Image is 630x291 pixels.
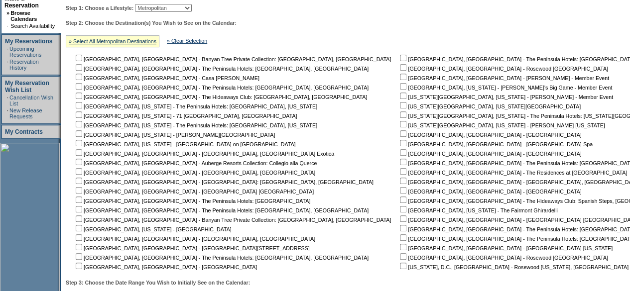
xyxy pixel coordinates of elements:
[74,151,334,157] nobr: [GEOGRAPHIC_DATA], [GEOGRAPHIC_DATA] - [GEOGRAPHIC_DATA], [GEOGRAPHIC_DATA] Exotica
[398,245,613,251] nobr: [GEOGRAPHIC_DATA], [GEOGRAPHIC_DATA] - [GEOGRAPHIC_DATA] [US_STATE]
[10,23,55,29] a: Search Availability
[10,10,37,22] a: Browse Calendars
[9,107,42,119] a: New Release Requests
[74,264,257,270] nobr: [GEOGRAPHIC_DATA], [GEOGRAPHIC_DATA] - [GEOGRAPHIC_DATA]
[398,189,581,194] nobr: [GEOGRAPHIC_DATA], [GEOGRAPHIC_DATA] - [GEOGRAPHIC_DATA]
[398,170,627,176] nobr: [GEOGRAPHIC_DATA], [GEOGRAPHIC_DATA] - The Residences at [GEOGRAPHIC_DATA]
[398,132,581,138] nobr: [GEOGRAPHIC_DATA], [GEOGRAPHIC_DATA] - [GEOGRAPHIC_DATA]
[398,94,613,100] nobr: [US_STATE][GEOGRAPHIC_DATA], [US_STATE] - [PERSON_NAME] - Member Event
[74,122,317,128] nobr: [GEOGRAPHIC_DATA], [US_STATE] - The Peninsula Hotels: [GEOGRAPHIC_DATA], [US_STATE]
[74,226,232,232] nobr: [GEOGRAPHIC_DATA], [US_STATE] - [GEOGRAPHIC_DATA]
[9,59,39,71] a: Reservation History
[5,80,49,94] a: My Reservation Wish List
[398,85,612,91] nobr: [GEOGRAPHIC_DATA], [US_STATE] - [PERSON_NAME]'s Big Game - Member Event
[74,179,374,185] nobr: [GEOGRAPHIC_DATA], [GEOGRAPHIC_DATA] - [GEOGRAPHIC_DATA]: [GEOGRAPHIC_DATA], [GEOGRAPHIC_DATA]
[398,122,605,128] nobr: [US_STATE][GEOGRAPHIC_DATA], [US_STATE] - [PERSON_NAME] [US_STATE]
[6,23,9,29] td: ·
[7,107,8,119] td: ·
[9,46,41,58] a: Upcoming Reservations
[5,128,43,135] a: My Contracts
[398,103,581,109] nobr: [US_STATE][GEOGRAPHIC_DATA], [US_STATE][GEOGRAPHIC_DATA]
[74,255,369,261] nobr: [GEOGRAPHIC_DATA], [GEOGRAPHIC_DATA] - The Peninsula Hotels: [GEOGRAPHIC_DATA], [GEOGRAPHIC_DATA]
[74,245,310,251] nobr: [GEOGRAPHIC_DATA], [GEOGRAPHIC_DATA] - [GEOGRAPHIC_DATA][STREET_ADDRESS]
[9,95,53,106] a: Cancellation Wish List
[66,280,250,286] b: Step 3: Choose the Date Range You Wish to Initially See on the Calendar:
[74,75,259,81] nobr: [GEOGRAPHIC_DATA], [GEOGRAPHIC_DATA] - Casa [PERSON_NAME]
[66,5,133,11] b: Step 1: Choose a Lifestyle:
[74,217,391,223] nobr: [GEOGRAPHIC_DATA], [GEOGRAPHIC_DATA] - Banyan Tree Private Collection: [GEOGRAPHIC_DATA], [GEOGRA...
[74,66,369,72] nobr: [GEOGRAPHIC_DATA], [GEOGRAPHIC_DATA] - The Peninsula Hotels: [GEOGRAPHIC_DATA], [GEOGRAPHIC_DATA]
[398,75,609,81] nobr: [GEOGRAPHIC_DATA], [GEOGRAPHIC_DATA] - [PERSON_NAME] - Member Event
[398,255,608,261] nobr: [GEOGRAPHIC_DATA], [GEOGRAPHIC_DATA] - Rosewood [GEOGRAPHIC_DATA]
[74,170,315,176] nobr: [GEOGRAPHIC_DATA], [GEOGRAPHIC_DATA] - [GEOGRAPHIC_DATA], [GEOGRAPHIC_DATA]
[74,207,369,213] nobr: [GEOGRAPHIC_DATA], [GEOGRAPHIC_DATA] - The Peninsula Hotels: [GEOGRAPHIC_DATA], [GEOGRAPHIC_DATA]
[398,66,608,72] nobr: [GEOGRAPHIC_DATA], [GEOGRAPHIC_DATA] - Rosewood [GEOGRAPHIC_DATA]
[74,103,317,109] nobr: [GEOGRAPHIC_DATA], [US_STATE] - The Peninsula Hotels: [GEOGRAPHIC_DATA], [US_STATE]
[74,85,369,91] nobr: [GEOGRAPHIC_DATA], [GEOGRAPHIC_DATA] - The Peninsula Hotels: [GEOGRAPHIC_DATA], [GEOGRAPHIC_DATA]
[74,94,367,100] nobr: [GEOGRAPHIC_DATA], [GEOGRAPHIC_DATA] - The Hideaways Club: [GEOGRAPHIC_DATA], [GEOGRAPHIC_DATA]
[74,198,310,204] nobr: [GEOGRAPHIC_DATA], [GEOGRAPHIC_DATA] - The Peninsula Hotels: [GEOGRAPHIC_DATA]
[74,189,314,194] nobr: [GEOGRAPHIC_DATA], [GEOGRAPHIC_DATA] - [GEOGRAPHIC_DATA] [GEOGRAPHIC_DATA]
[398,151,581,157] nobr: [GEOGRAPHIC_DATA], [GEOGRAPHIC_DATA] - [GEOGRAPHIC_DATA]
[6,10,9,16] b: »
[398,207,557,213] nobr: [GEOGRAPHIC_DATA], [US_STATE] - The Fairmont Ghirardelli
[74,113,297,119] nobr: [GEOGRAPHIC_DATA], [US_STATE] - 71 [GEOGRAPHIC_DATA], [GEOGRAPHIC_DATA]
[167,38,207,44] a: » Clear Selection
[74,141,295,147] nobr: [GEOGRAPHIC_DATA], [US_STATE] - [GEOGRAPHIC_DATA] on [GEOGRAPHIC_DATA]
[66,20,237,26] b: Step 2: Choose the Destination(s) You Wish to See on the Calendar:
[7,95,8,106] td: ·
[74,236,315,242] nobr: [GEOGRAPHIC_DATA], [GEOGRAPHIC_DATA] - [GEOGRAPHIC_DATA], [GEOGRAPHIC_DATA]
[74,56,391,62] nobr: [GEOGRAPHIC_DATA], [GEOGRAPHIC_DATA] - Banyan Tree Private Collection: [GEOGRAPHIC_DATA], [GEOGRA...
[7,46,8,58] td: ·
[398,141,593,147] nobr: [GEOGRAPHIC_DATA], [GEOGRAPHIC_DATA] - [GEOGRAPHIC_DATA]-Spa
[7,59,8,71] td: ·
[74,132,275,138] nobr: [GEOGRAPHIC_DATA], [US_STATE] - [PERSON_NAME][GEOGRAPHIC_DATA]
[5,38,52,45] a: My Reservations
[74,160,317,166] nobr: [GEOGRAPHIC_DATA], [GEOGRAPHIC_DATA] - Auberge Resorts Collection: Collegio alla Querce
[398,264,629,270] nobr: [US_STATE], D.C., [GEOGRAPHIC_DATA] - Rosewood [US_STATE], [GEOGRAPHIC_DATA]
[69,38,156,44] a: » Select All Metropolitan Destinations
